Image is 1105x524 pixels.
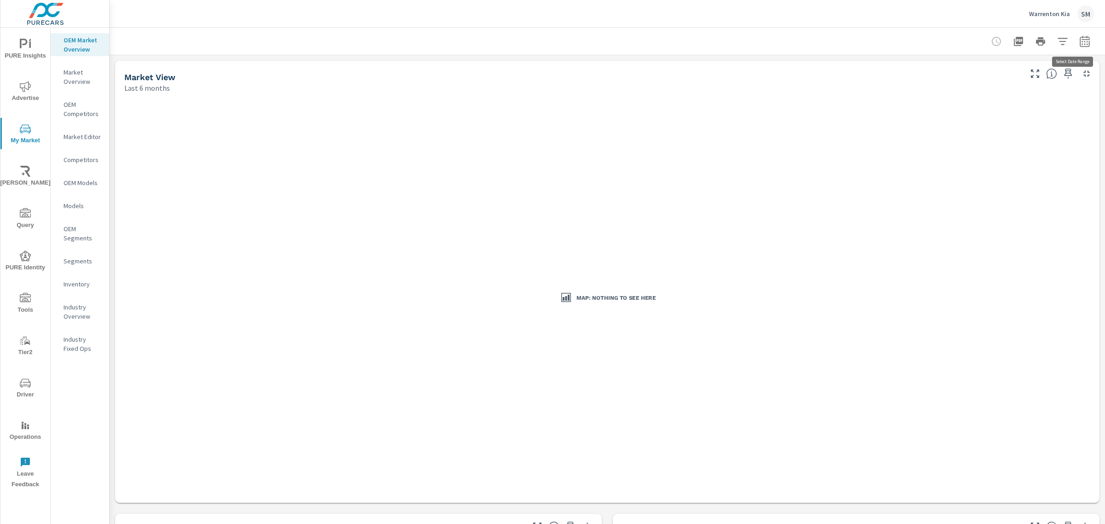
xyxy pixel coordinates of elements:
button: Print Report [1031,32,1050,51]
button: "Export Report to PDF" [1009,32,1028,51]
span: My Market [3,123,47,146]
span: Advertise [3,81,47,104]
span: Operations [3,420,47,442]
p: Industry Fixed Ops [64,335,102,353]
div: Competitors [51,153,109,167]
span: Leave Feedback [3,457,47,490]
p: OEM Models [64,178,102,187]
p: Market Editor [64,132,102,141]
span: Driver [3,378,47,400]
p: Last 6 months [124,82,170,93]
p: Segments [64,256,102,266]
p: Inventory [64,279,102,289]
div: nav menu [0,28,50,494]
p: OEM Market Overview [64,35,102,54]
button: Make Fullscreen [1028,66,1042,81]
div: Industry Fixed Ops [51,332,109,355]
span: Tools [3,293,47,315]
h5: Market View [124,72,175,82]
div: Industry Overview [51,300,109,323]
p: OEM Segments [64,224,102,243]
span: Find the biggest opportunities in your market for your inventory. Understand by postal code where... [1046,68,1057,79]
div: OEM Market Overview [51,33,109,56]
p: OEM Competitors [64,100,102,118]
span: Tier2 [3,335,47,358]
div: SM [1077,6,1094,22]
div: Market Editor [51,130,109,144]
div: Inventory [51,277,109,291]
div: Market Overview [51,65,109,88]
span: Query [3,208,47,231]
span: PURE Identity [3,250,47,273]
p: Competitors [64,155,102,164]
button: Apply Filters [1053,32,1072,51]
div: OEM Models [51,176,109,190]
div: OEM Segments [51,222,109,245]
p: Market Overview [64,68,102,86]
span: PURE Insights [3,39,47,61]
p: Industry Overview [64,303,102,321]
p: Models [64,201,102,210]
h3: Map: Nothing to see here [576,294,656,302]
div: Segments [51,254,109,268]
p: Warrenton Kia [1029,10,1070,18]
div: Models [51,199,109,213]
button: Minimize Widget [1079,66,1094,81]
span: [PERSON_NAME] [3,166,47,188]
div: OEM Competitors [51,98,109,121]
